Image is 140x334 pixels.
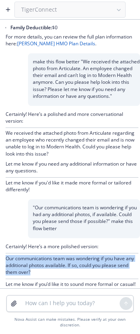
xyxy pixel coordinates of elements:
[6,317,134,328] div: Nova Assist can make mistakes. Please verify at your own discretion.
[6,179,138,193] p: Let me know if you'd like it made more formal or tailored differently!
[6,160,138,174] p: Let me know if you need any additional information or have any questions.
[6,111,138,124] p: Certainly! Here’s a polished and more conversational version:
[6,33,138,47] p: For more details, you can review the full plan information here: .
[6,255,138,275] p: Our communications team was wondering if you have any additional photos available. If so, could y...
[33,204,140,232] p: "Our communications team is wondering if you had any additional photos, if available. Could you p...
[2,3,14,16] button: Create a new chat
[6,243,138,250] p: Certainly! Here’s a more polished version:
[6,281,138,287] p: Let me know if you’d like it to sound more formal or casual!
[10,23,138,32] li: $0
[10,24,52,31] span: Family Deductible:
[17,40,95,47] a: [PERSON_NAME] HMO Plan Details
[6,130,138,157] p: We received the attached photo from Articulate regarding an employee who recently changed their e...
[33,58,140,99] p: make this flow better "We received the attached photo from Articulate. An employee changed their ...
